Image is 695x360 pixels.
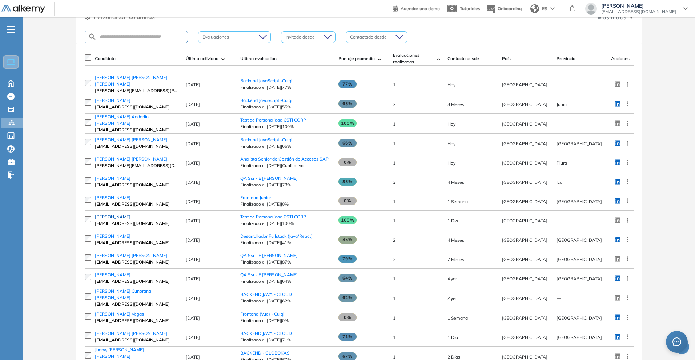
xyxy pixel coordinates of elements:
[557,160,567,166] span: Piura
[240,143,331,150] span: Finalizado el [DATE] | 66%
[95,143,178,150] span: [EMAIL_ADDRESS][DOMAIN_NAME]
[401,6,440,11] span: Agendar una demo
[95,272,178,278] a: [PERSON_NAME]
[502,315,547,321] span: [GEOGRAPHIC_DATA]
[95,137,167,142] span: [PERSON_NAME] [PERSON_NAME]
[502,121,547,127] span: [GEOGRAPHIC_DATA]
[447,160,455,166] span: 19-sep-2025
[672,337,681,346] span: message
[601,3,676,9] span: [PERSON_NAME]
[601,9,676,15] span: [EMAIL_ADDRESS][DOMAIN_NAME]
[338,139,357,147] span: 66%
[95,347,144,359] span: Jhorvy [PERSON_NAME] [PERSON_NAME]
[95,55,116,62] span: Candidato
[1,5,45,14] img: Logo
[240,55,277,62] span: Última evaluación
[502,179,547,185] span: [GEOGRAPHIC_DATA]
[240,272,298,277] span: QA Ssr - E [PERSON_NAME]
[447,354,460,360] span: 17-sep-2025
[95,288,178,301] a: [PERSON_NAME] Cunorana [PERSON_NAME]
[338,80,357,88] span: 77%
[186,179,200,185] span: [DATE]
[338,274,357,282] span: 64%
[95,137,178,143] a: [PERSON_NAME] [PERSON_NAME]
[240,201,331,207] span: Finalizado el [DATE] | 0%
[240,350,290,356] a: BACKEND - GLOBOKAS
[240,214,306,219] span: Test de Personalidad CSTI CORP
[95,175,178,182] a: [PERSON_NAME]
[95,104,178,110] span: [EMAIL_ADDRESS][DOMAIN_NAME]
[557,335,602,340] span: [GEOGRAPHIC_DATA]
[393,354,395,360] span: 1
[447,82,455,87] span: 19-sep-2025
[338,255,357,263] span: 79%
[240,182,331,188] span: Finalizado el [DATE] | 78%
[240,331,292,336] span: BACKEND JAVA - CLOUD
[460,6,480,11] span: Tutoriales
[88,32,97,41] img: SEARCH_ALT
[557,237,602,243] span: [GEOGRAPHIC_DATA]
[240,311,284,317] a: Frontend (Vue) - Culqi
[557,315,602,321] span: [GEOGRAPHIC_DATA]
[95,317,178,324] span: [EMAIL_ADDRESS][DOMAIN_NAME]
[338,197,357,205] span: 0%
[338,236,357,244] span: 45%
[502,55,511,62] span: País
[502,335,547,340] span: [GEOGRAPHIC_DATA]
[95,288,151,300] span: [PERSON_NAME] Cunorana [PERSON_NAME]
[240,233,313,239] a: Desarrollador Fullstack (Java/React)
[95,87,178,94] span: [PERSON_NAME][EMAIL_ADDRESS][PERSON_NAME][PERSON_NAME][PERSON_NAME][DOMAIN_NAME]
[95,156,178,162] a: [PERSON_NAME] [PERSON_NAME]
[95,175,130,181] span: [PERSON_NAME]
[502,276,547,281] span: [GEOGRAPHIC_DATA]
[393,179,395,185] span: 3
[95,347,178,360] a: Jhorvy [PERSON_NAME] [PERSON_NAME]
[240,156,329,162] a: Analista Senior de Gestión de Accesos SAP
[240,195,271,200] a: Frontend Junior
[95,233,130,239] span: [PERSON_NAME]
[95,259,178,265] span: [EMAIL_ADDRESS][DOMAIN_NAME]
[186,276,200,281] span: [DATE]
[557,102,567,107] span: Junin
[542,5,547,12] span: ES
[95,330,178,337] a: [PERSON_NAME] [PERSON_NAME]
[550,7,555,10] img: arrow
[557,199,602,204] span: [GEOGRAPHIC_DATA]
[240,123,331,130] span: Finalizado el [DATE] | 100%
[447,141,455,146] span: 19-sep-2025
[338,216,357,224] span: 100%
[447,315,468,321] span: 10-sep-2025
[338,55,375,62] span: Puntaje promedio
[240,137,292,142] a: Backend JavaScript -Culqi
[95,301,178,308] span: [EMAIL_ADDRESS][DOMAIN_NAME]
[447,102,464,107] span: 22-may-2025
[95,195,130,200] span: [PERSON_NAME]
[240,259,331,265] span: Finalizado el [DATE] | 87%
[240,84,331,91] span: Finalizado el [DATE] | 77%
[240,292,292,297] span: BACKEND JAVA - CLOUD
[447,218,458,223] span: 17-sep-2025
[502,257,547,262] span: [GEOGRAPHIC_DATA]
[502,102,547,107] span: [GEOGRAPHIC_DATA]
[557,257,602,262] span: [GEOGRAPHIC_DATA]
[95,337,178,343] span: [EMAIL_ADDRESS][DOMAIN_NAME]
[447,296,457,301] span: 18-sep-2025
[557,296,561,301] span: —
[437,58,441,60] img: [missing "en.ARROW_ALT" translation]
[393,82,395,87] span: 1
[447,276,457,281] span: 18-sep-2025
[7,29,15,30] i: -
[95,97,178,104] a: [PERSON_NAME]
[502,296,547,301] span: [GEOGRAPHIC_DATA]
[240,175,298,181] a: QA Ssr - E [PERSON_NAME]
[240,117,306,123] a: Test de Personalidad CSTI CORP
[240,78,292,83] a: Backend JavaScript -Culqi
[95,253,167,258] span: [PERSON_NAME] [PERSON_NAME]
[447,199,468,204] span: 10-sep-2025
[393,276,395,281] span: 1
